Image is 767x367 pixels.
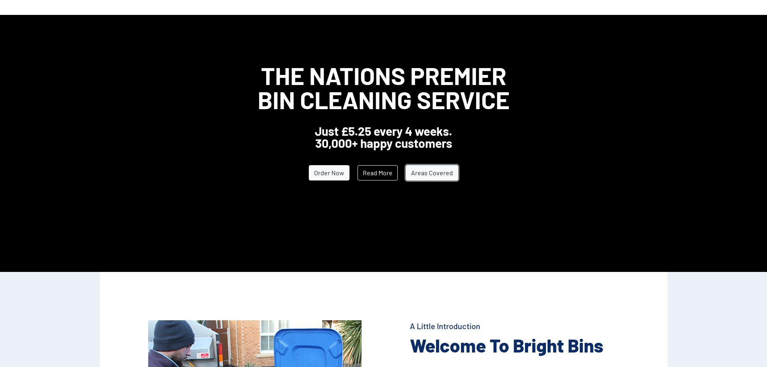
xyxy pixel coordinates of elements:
[358,165,398,180] a: Read More
[309,165,349,180] a: Order Now
[406,165,458,180] a: Areas Covered
[410,333,619,357] h2: Welcome To Bright Bins
[258,61,510,114] span: The Nations Premier Bin Cleaning Service
[410,320,619,332] h4: A Little Introduction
